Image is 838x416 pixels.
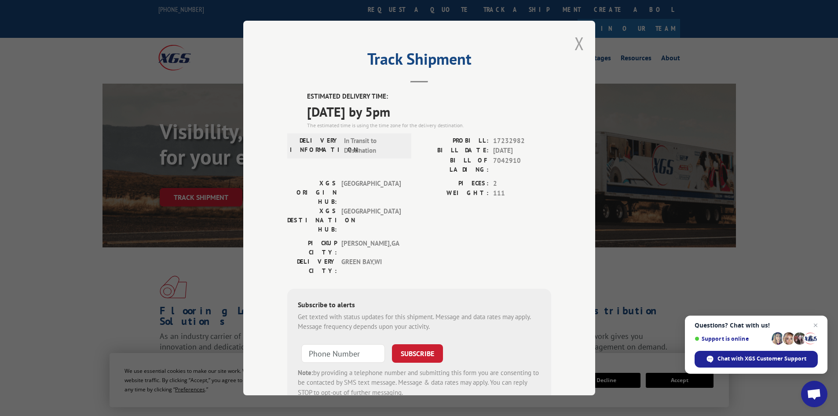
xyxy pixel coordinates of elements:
[695,322,818,329] span: Questions? Chat with us!
[290,136,340,156] label: DELIVERY INFORMATION:
[287,239,337,257] label: PICKUP CITY:
[717,355,806,363] span: Chat with XGS Customer Support
[695,335,768,342] span: Support is online
[493,136,551,146] span: 17232982
[298,368,541,398] div: by providing a telephone number and submitting this form you are consenting to be contacted by SM...
[419,146,489,156] label: BILL DATE:
[301,344,385,363] input: Phone Number
[419,188,489,199] label: WEIGHT:
[801,381,827,407] div: Open chat
[419,156,489,174] label: BILL OF LADING:
[341,179,401,206] span: [GEOGRAPHIC_DATA]
[307,92,551,102] label: ESTIMATED DELIVERY TIME:
[307,102,551,121] span: [DATE] by 5pm
[419,136,489,146] label: PROBILL:
[493,146,551,156] span: [DATE]
[298,299,541,312] div: Subscribe to alerts
[341,257,401,276] span: GREEN BAY , WI
[695,351,818,368] div: Chat with XGS Customer Support
[493,188,551,199] span: 111
[810,320,821,331] span: Close chat
[287,53,551,70] h2: Track Shipment
[298,312,541,332] div: Get texted with status updates for this shipment. Message and data rates may apply. Message frequ...
[392,344,443,363] button: SUBSCRIBE
[341,239,401,257] span: [PERSON_NAME] , GA
[493,156,551,174] span: 7042910
[341,206,401,234] span: [GEOGRAPHIC_DATA]
[344,136,403,156] span: In Transit to Destination
[419,179,489,189] label: PIECES:
[298,368,313,377] strong: Note:
[287,206,337,234] label: XGS DESTINATION HUB:
[287,179,337,206] label: XGS ORIGIN HUB:
[307,121,551,129] div: The estimated time is using the time zone for the delivery destination.
[575,32,584,55] button: Close modal
[493,179,551,189] span: 2
[287,257,337,276] label: DELIVERY CITY:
